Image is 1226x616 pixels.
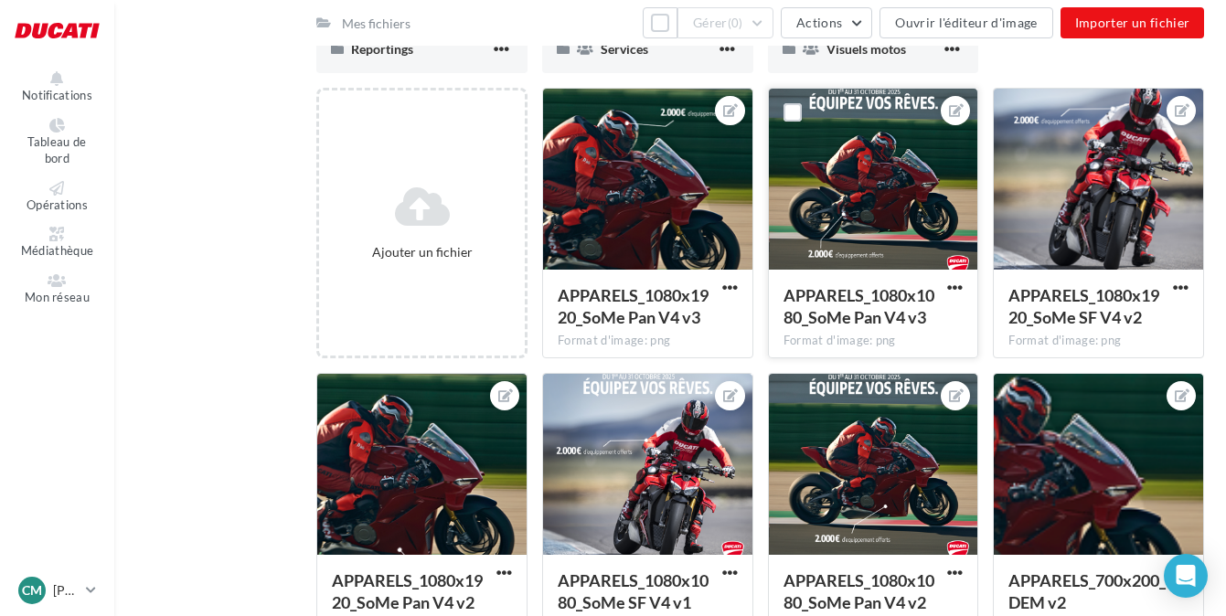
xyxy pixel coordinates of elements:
[15,270,100,309] a: Mon réseau
[781,7,872,38] button: Actions
[15,177,100,217] a: Opérations
[15,223,100,262] a: Médiathèque
[1164,554,1208,598] div: Open Intercom Messenger
[25,290,90,304] span: Mon réseau
[1008,333,1189,349] div: Format d'image: png
[558,570,709,612] span: APPARELS_1080x1080_SoMe SF V4 v1
[601,41,648,57] span: Services
[27,197,88,212] span: Opérations
[796,15,842,30] span: Actions
[27,134,86,166] span: Tableau de bord
[880,7,1052,38] button: Ouvrir l'éditeur d'image
[1008,570,1166,612] span: APPARELS_700x200_DEM v2
[332,570,483,612] span: APPARELS_1080x1920_SoMe Pan V4 v2
[1008,285,1159,327] span: APPARELS_1080x1920_SoMe SF V4 v2
[351,41,413,57] span: Reportings
[15,573,100,608] a: Cm [PERSON_NAME]
[728,16,743,30] span: (0)
[15,114,100,170] a: Tableau de bord
[558,333,738,349] div: Format d'image: png
[53,581,79,600] p: [PERSON_NAME]
[677,7,773,38] button: Gérer(0)
[784,285,934,327] span: APPARELS_1080x1080_SoMe Pan V4 v3
[784,333,964,349] div: Format d'image: png
[22,581,42,600] span: Cm
[558,285,709,327] span: APPARELS_1080x1920_SoMe Pan V4 v3
[826,41,906,57] span: Visuels motos
[21,243,94,258] span: Médiathèque
[1061,7,1205,38] button: Importer un fichier
[22,88,92,102] span: Notifications
[784,570,934,612] span: APPARELS_1080x1080_SoMe Pan V4 v2
[342,15,410,33] div: Mes fichiers
[1075,15,1190,30] span: Importer un fichier
[326,243,517,261] div: Ajouter un fichier
[15,68,100,107] button: Notifications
